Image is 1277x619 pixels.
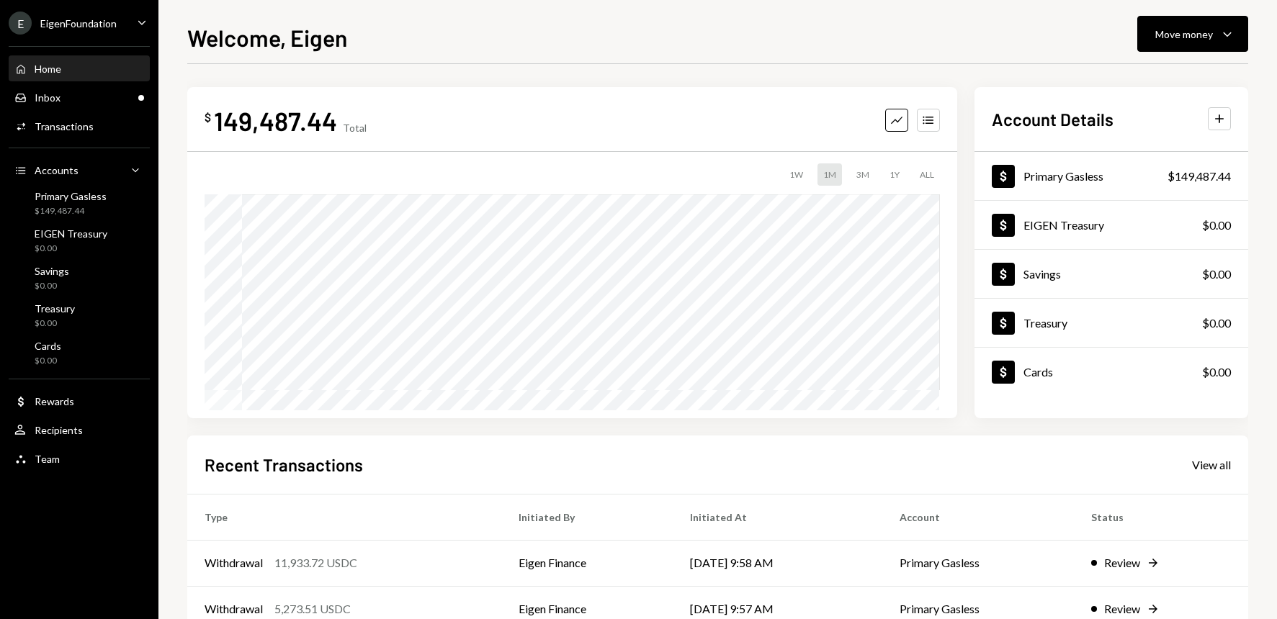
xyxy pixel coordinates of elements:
div: $149,487.44 [35,205,107,217]
h2: Account Details [992,107,1114,131]
a: EIGEN Treasury$0.00 [974,201,1248,249]
div: EIGEN Treasury [35,227,107,240]
h2: Recent Transactions [205,453,363,476]
a: Treasury$0.00 [974,299,1248,347]
a: Savings$0.00 [974,250,1248,298]
div: View all [1192,458,1231,472]
div: $0.00 [35,243,107,255]
td: Primary Gasless [882,540,1075,586]
a: Home [9,55,150,81]
h1: Welcome, Eigen [187,23,347,52]
a: EIGEN Treasury$0.00 [9,223,150,258]
div: Recipients [35,424,83,436]
td: Eigen Finance [501,540,673,586]
th: Initiated At [673,494,882,540]
div: 5,273.51 USDC [274,600,351,618]
a: Transactions [9,113,150,139]
div: Home [35,63,61,75]
a: Rewards [9,388,150,414]
a: Primary Gasless$149,487.44 [974,152,1248,200]
th: Status [1074,494,1248,540]
td: [DATE] 9:58 AM [673,540,882,586]
a: Team [9,446,150,471]
div: Move money [1155,27,1213,42]
div: Treasury [1023,316,1067,330]
div: Rewards [35,395,74,407]
div: 1Y [884,163,905,186]
div: $0.00 [35,317,75,330]
div: Savings [35,265,69,277]
a: Cards$0.00 [974,348,1248,396]
div: $0.00 [1202,315,1231,332]
th: Initiated By [501,494,673,540]
div: 1M [817,163,842,186]
a: Recipients [9,417,150,443]
div: Review [1104,554,1140,571]
a: Cards$0.00 [9,335,150,370]
div: Cards [1023,365,1053,379]
div: 149,487.44 [214,104,337,137]
div: $0.00 [1202,363,1231,381]
div: Primary Gasless [35,190,107,202]
button: Move money [1137,16,1248,52]
div: EigenFoundation [40,17,117,30]
a: Inbox [9,84,150,110]
div: Total [343,122,367,134]
div: E [9,12,32,35]
div: EIGEN Treasury [1023,218,1104,232]
div: Inbox [35,91,61,104]
div: Withdrawal [205,600,263,618]
div: ALL [914,163,940,186]
div: Cards [35,340,61,352]
div: 3M [851,163,875,186]
th: Account [882,494,1075,540]
div: $149,487.44 [1168,168,1231,185]
th: Type [187,494,501,540]
a: View all [1192,456,1231,472]
div: $0.00 [1202,266,1231,283]
div: Treasury [35,302,75,315]
a: Savings$0.00 [9,261,150,295]
div: Review [1104,600,1140,618]
div: 11,933.72 USDC [274,554,357,571]
div: Accounts [35,164,79,176]
div: $0.00 [35,280,69,292]
div: Transactions [35,120,94,132]
div: 1W [784,163,809,186]
div: $0.00 [1202,217,1231,234]
a: Treasury$0.00 [9,298,150,333]
div: $ [205,110,211,125]
a: Accounts [9,157,150,183]
div: Savings [1023,267,1061,281]
div: Team [35,453,60,465]
a: Primary Gasless$149,487.44 [9,186,150,220]
div: Withdrawal [205,554,263,571]
div: $0.00 [35,355,61,367]
div: Primary Gasless [1023,169,1103,183]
